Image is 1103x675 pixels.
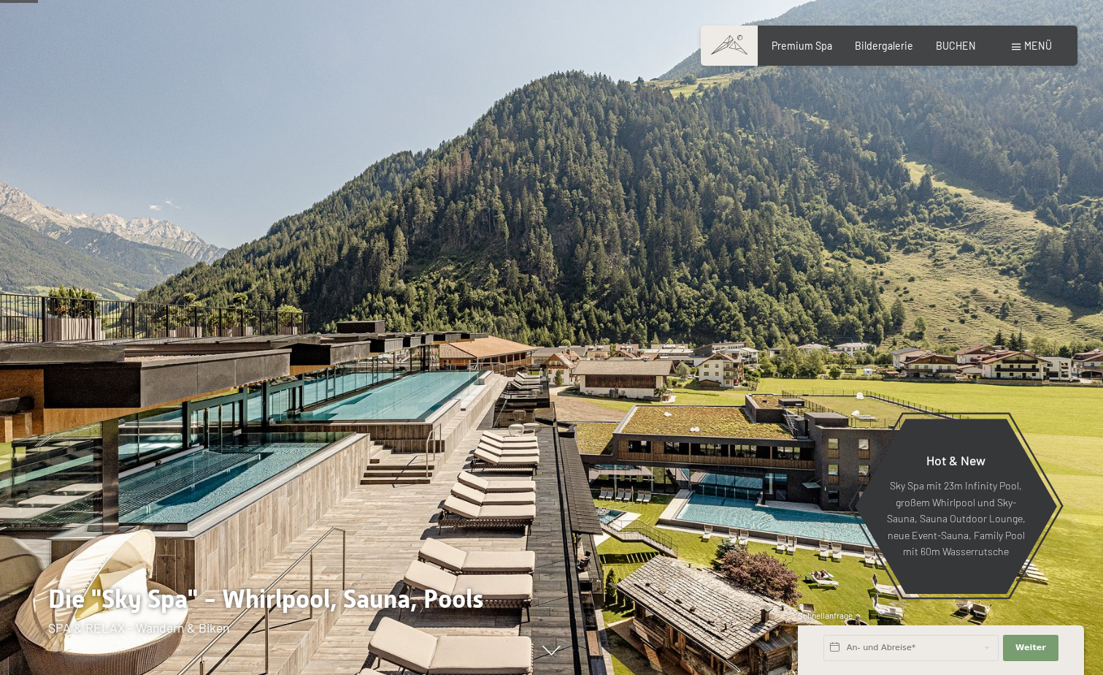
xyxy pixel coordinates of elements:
[798,611,853,620] span: Schnellanfrage
[855,39,913,52] a: Bildergalerie
[1003,635,1058,661] button: Weiter
[772,39,832,52] a: Premium Spa
[886,478,1026,560] p: Sky Spa mit 23m Infinity Pool, großem Whirlpool und Sky-Sauna, Sauna Outdoor Lounge, neue Event-S...
[936,39,976,52] a: BUCHEN
[1024,39,1052,52] span: Menü
[854,418,1058,595] a: Hot & New Sky Spa mit 23m Infinity Pool, großem Whirlpool und Sky-Sauna, Sauna Outdoor Lounge, ne...
[926,452,985,468] span: Hot & New
[1015,642,1046,654] span: Weiter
